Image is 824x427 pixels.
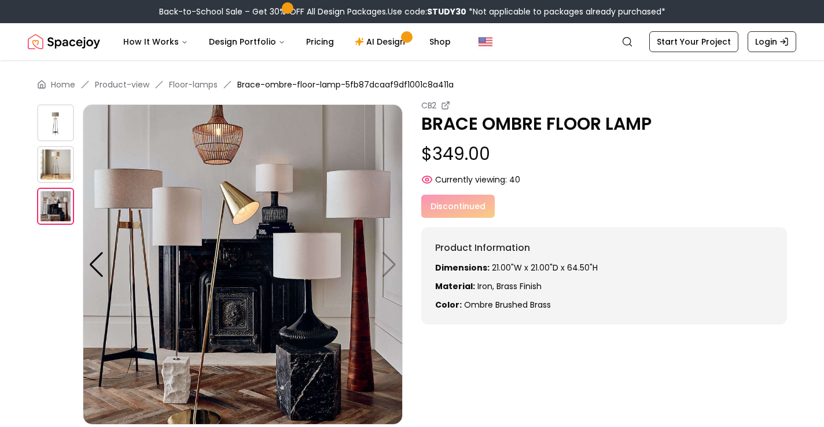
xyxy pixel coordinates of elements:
strong: Color: [435,299,462,311]
a: Pricing [297,30,343,53]
span: Use code: [388,6,466,17]
img: https://storage.googleapis.com/spacejoy-main/assets/5fb87dcaaf9df1001c8a411a/product_1_c038nmc41ha7 [83,104,403,425]
img: United States [479,35,492,49]
strong: Dimensions: [435,262,490,273]
span: *Not applicable to packages already purchased* [466,6,665,17]
strong: Material: [435,280,475,292]
span: Currently viewing: [435,174,507,185]
button: How It Works [114,30,197,53]
nav: Main [114,30,460,53]
nav: breadcrumb [37,79,787,90]
a: Login [748,31,796,52]
a: Home [51,79,75,90]
button: Design Portfolio [200,30,295,53]
small: CB2 [421,100,436,111]
a: Product-view [95,79,149,90]
a: Shop [420,30,460,53]
a: AI Design [345,30,418,53]
p: $349.00 [421,144,787,165]
span: ombre brushed brass [464,299,551,311]
img: https://storage.googleapis.com/spacejoy-main/assets/5fb87dcaaf9df1001c8a411a/product_0_3ofj6o72mkig [37,104,74,141]
div: Back-to-School Sale – Get 30% OFF All Design Packages. [159,6,665,17]
p: 21.00"W x 21.00"D x 64.50"H [435,262,773,273]
span: Brace-ombre-floor-lamp-5fb87dcaaf9df1001c8a411a [237,79,454,90]
span: 40 [509,174,520,185]
img: Spacejoy Logo [28,30,100,53]
a: Floor-lamps [169,79,218,90]
a: Start Your Project [649,31,738,52]
img: https://storage.googleapis.com/spacejoy-main/assets/5fb87dcaaf9df1001c8a411a/product_0_bcp9985e6k6b [37,146,74,183]
b: STUDY30 [427,6,466,17]
span: Iron, brass finish [477,280,542,292]
a: Spacejoy [28,30,100,53]
nav: Global [28,23,796,60]
h6: Product Information [435,241,773,255]
p: BRACE OMBRE FLOOR LAMP [421,114,787,134]
img: https://storage.googleapis.com/spacejoy-main/assets/5fb87dcaaf9df1001c8a411a/product_1_c038nmc41ha7 [37,188,74,225]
